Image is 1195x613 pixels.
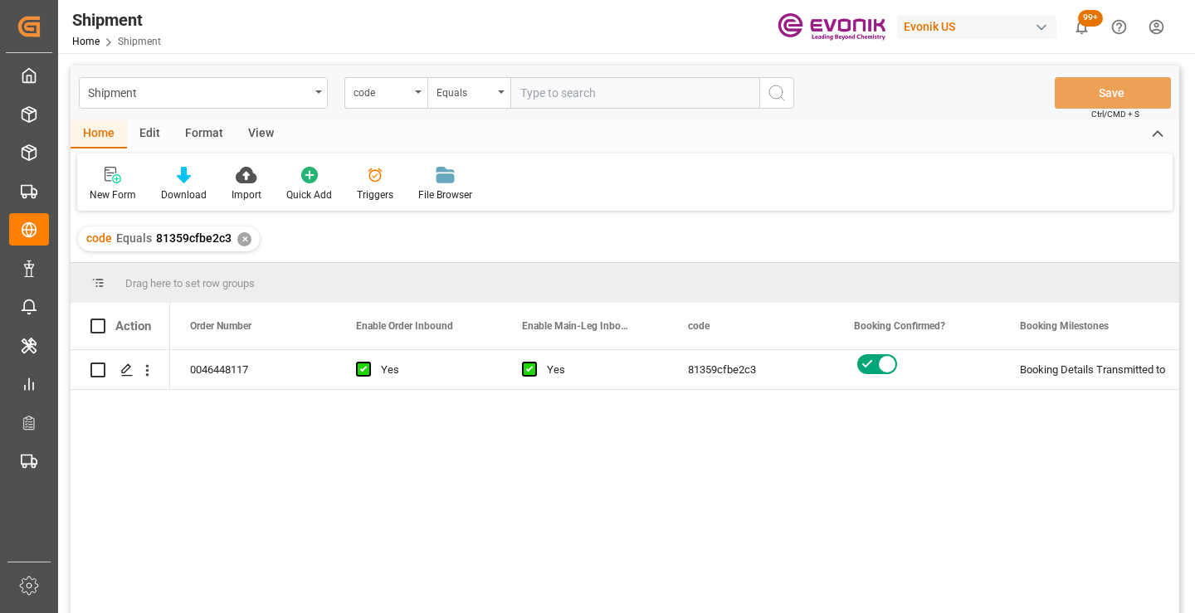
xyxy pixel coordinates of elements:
[1020,351,1146,389] div: Booking Details Transmitted to SAP
[1100,8,1138,46] button: Help Center
[286,187,332,202] div: Quick Add
[357,187,393,202] div: Triggers
[90,187,136,202] div: New Form
[115,319,151,333] div: Action
[125,277,255,289] span: Drag here to set row groups
[437,81,493,100] div: Equals
[161,187,207,202] div: Download
[778,12,885,41] img: Evonik-brand-mark-Deep-Purple-RGB.jpeg_1700498283.jpeg
[72,7,161,32] div: Shipment
[72,36,100,47] a: Home
[1063,8,1100,46] button: show 100 new notifications
[173,120,236,148] div: Format
[668,350,834,389] div: 81359cfbe2c3
[418,187,472,202] div: File Browser
[897,11,1063,42] button: Evonik US
[71,120,127,148] div: Home
[88,81,310,102] div: Shipment
[344,77,427,109] button: open menu
[522,320,633,332] span: Enable Main-Leg Inbound
[236,120,286,148] div: View
[1078,10,1103,27] span: 99+
[354,81,410,100] div: code
[1020,320,1109,332] span: Booking Milestones
[86,231,112,245] span: code
[71,350,170,390] div: Press SPACE to select this row.
[127,120,173,148] div: Edit
[79,77,328,109] button: open menu
[1091,108,1139,120] span: Ctrl/CMD + S
[170,350,336,389] div: 0046448117
[897,15,1056,39] div: Evonik US
[356,320,453,332] span: Enable Order Inbound
[427,77,510,109] button: open menu
[510,77,759,109] input: Type to search
[381,351,482,389] div: Yes
[116,231,152,245] span: Equals
[232,187,261,202] div: Import
[759,77,794,109] button: search button
[190,320,251,332] span: Order Number
[237,232,251,246] div: ✕
[854,320,945,332] span: Booking Confirmed?
[547,351,648,389] div: Yes
[156,231,232,245] span: 81359cfbe2c3
[688,320,710,332] span: code
[1055,77,1171,109] button: Save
